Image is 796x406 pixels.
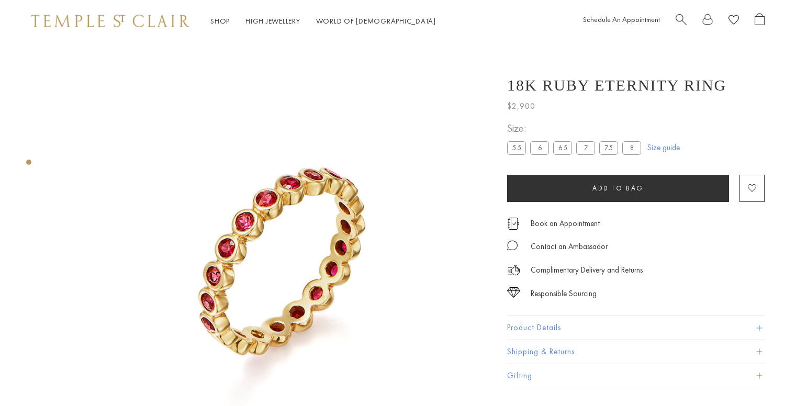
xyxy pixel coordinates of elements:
h1: 18K Ruby Eternity Ring [507,76,726,94]
button: Add to bag [507,175,729,202]
img: icon_appointment.svg [507,218,520,230]
img: icon_delivery.svg [507,264,520,277]
a: View Wishlist [728,13,739,29]
a: Schedule An Appointment [583,15,660,24]
label: 6.5 [553,141,572,154]
img: MessageIcon-01_2.svg [507,240,518,251]
span: Add to bag [592,184,644,193]
a: High JewelleryHigh Jewellery [245,16,300,26]
img: Temple St. Clair [31,15,189,27]
button: Shipping & Returns [507,340,765,364]
label: 7 [576,141,595,154]
div: Responsible Sourcing [531,287,597,300]
nav: Main navigation [210,15,436,28]
a: Search [676,13,687,29]
img: icon_sourcing.svg [507,287,520,298]
p: Complimentary Delivery and Returns [531,264,643,277]
div: Product gallery navigation [26,157,31,173]
label: 7.5 [599,141,618,154]
button: Gifting [507,364,765,388]
label: 6 [530,141,549,154]
a: World of [DEMOGRAPHIC_DATA]World of [DEMOGRAPHIC_DATA] [316,16,436,26]
button: Product Details [507,316,765,340]
a: Size guide [647,142,680,153]
span: Size: [507,120,645,137]
span: $2,900 [507,99,535,113]
label: 8 [622,141,641,154]
label: 5.5 [507,141,526,154]
a: ShopShop [210,16,230,26]
a: Book an Appointment [531,218,600,229]
div: Contact an Ambassador [531,240,608,253]
a: Open Shopping Bag [755,13,765,29]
